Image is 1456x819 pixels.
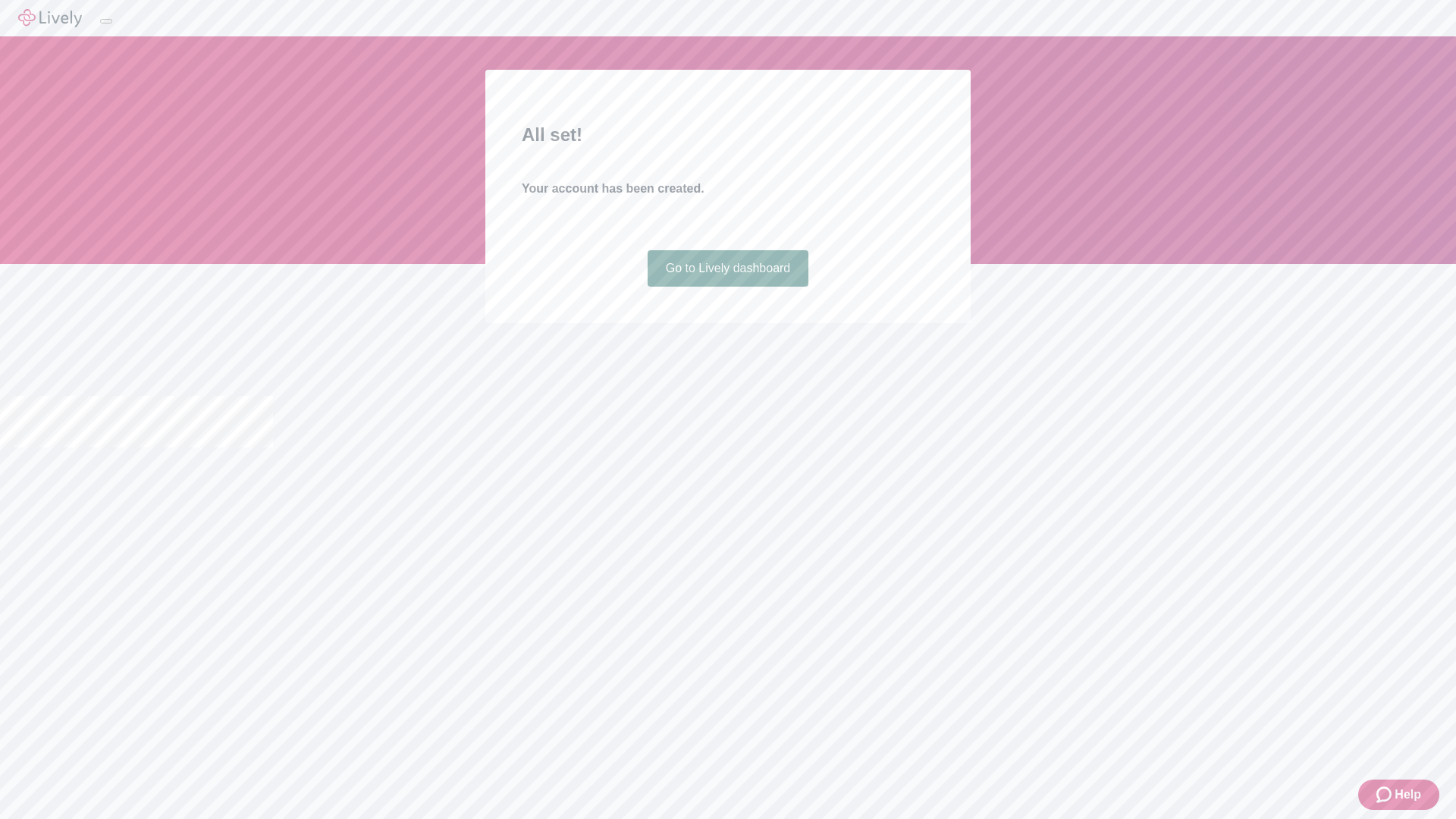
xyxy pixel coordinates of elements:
[1376,786,1395,804] svg: Zendesk support icon
[18,9,82,27] img: Lively
[1395,786,1421,804] span: Help
[100,19,112,24] button: Log out
[1358,780,1439,810] button: Zendesk support iconHelp
[648,250,809,287] a: Go to Lively dashboard
[522,180,934,198] h4: Your account has been created.
[522,121,934,149] h2: All set!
